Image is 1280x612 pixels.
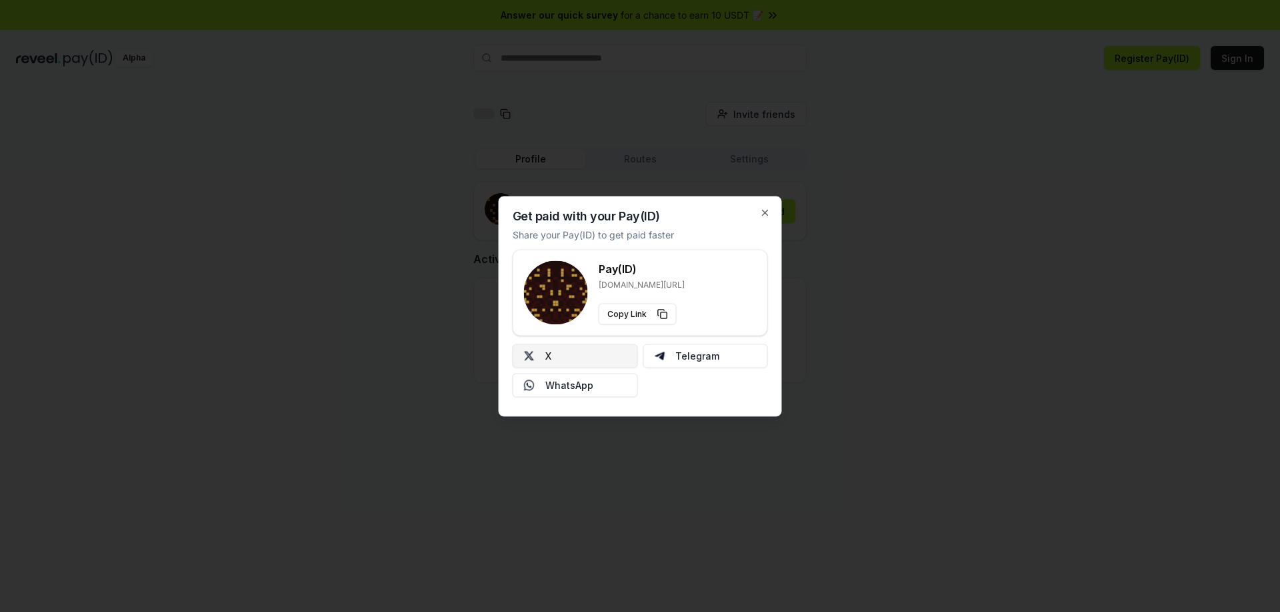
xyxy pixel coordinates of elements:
[599,260,685,276] h3: Pay(ID)
[513,210,660,222] h2: Get paid with your Pay(ID)
[524,380,535,390] img: Whatsapp
[524,350,535,361] img: X
[513,227,674,241] p: Share your Pay(ID) to get paid faster
[513,373,638,397] button: WhatsApp
[654,350,665,361] img: Telegram
[599,303,677,324] button: Copy Link
[643,344,768,368] button: Telegram
[513,344,638,368] button: X
[599,279,685,290] p: [DOMAIN_NAME][URL]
